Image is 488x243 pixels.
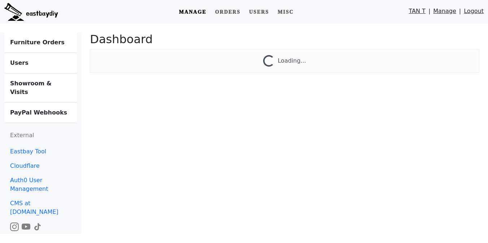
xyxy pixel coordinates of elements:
img: eastbaydiy [4,3,58,21]
a: Watch the build video or pictures on TikTok [33,223,42,230]
a: PayPal Webhooks [4,103,77,123]
a: Watch the build video or pictures on YouTube [22,223,30,230]
a: Misc [275,5,297,19]
a: CMS at [DOMAIN_NAME] [4,196,77,219]
a: Logout [464,7,484,19]
a: Orders [212,5,243,19]
div: Loading... [278,57,306,67]
a: Manage [433,7,456,19]
a: Furniture Orders [4,32,77,53]
span: | [459,7,461,19]
h2: Dashboard [90,32,479,46]
b: Showroom & Visits [10,80,52,95]
a: Users [4,53,77,73]
b: Users [10,59,29,66]
a: TAN T [409,7,426,19]
a: Auth0 User Management [4,173,77,196]
b: Furniture Orders [10,39,65,46]
a: Users [246,5,272,19]
b: PayPal Webhooks [10,109,67,116]
a: Showroom & Visits [4,73,77,103]
a: Manage [176,5,209,19]
a: Eastbay Tool [4,144,77,159]
a: Cloudflare [4,159,77,173]
a: Watch the build video or pictures on Instagram [10,223,19,230]
span: External [10,132,34,139]
span: | [428,7,430,19]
